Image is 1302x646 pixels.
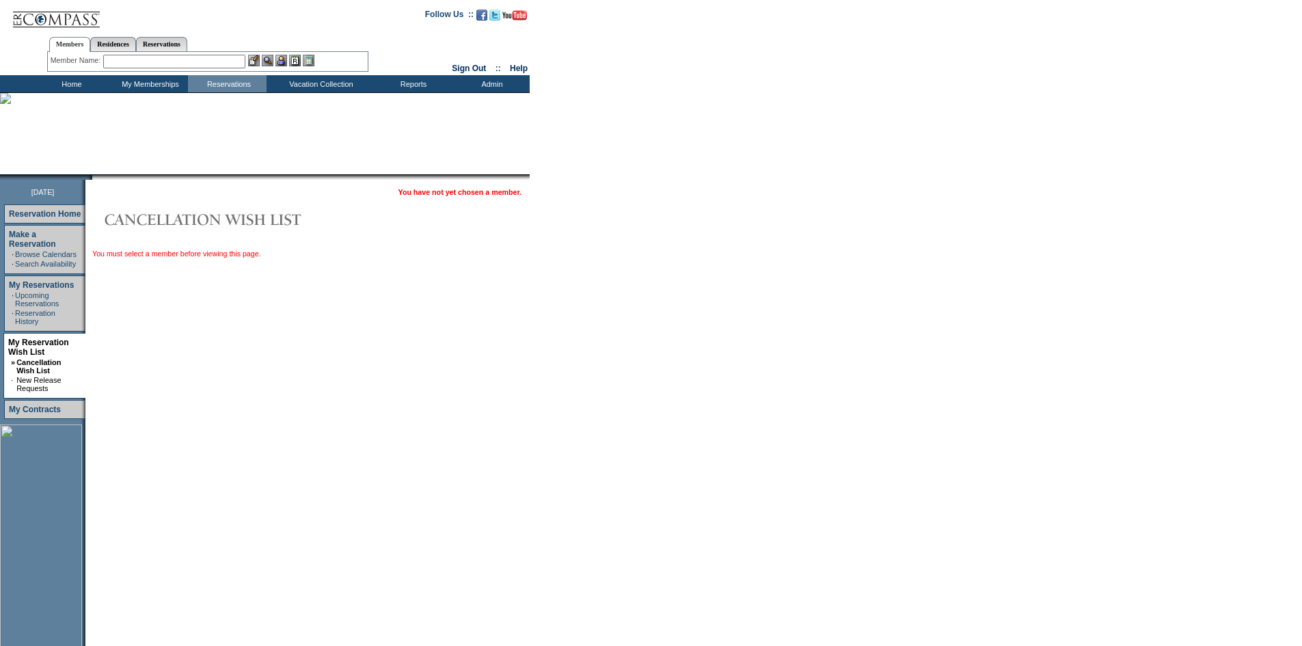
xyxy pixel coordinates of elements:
img: b_edit.gif [248,55,260,66]
td: · [12,309,14,325]
td: Reports [372,75,451,92]
span: You have not yet chosen a member. [398,188,521,196]
a: Residences [90,37,136,51]
a: Sign Out [452,64,486,73]
td: Vacation Collection [267,75,372,92]
img: Cancellation Wish List [92,206,366,233]
img: Reservations [289,55,301,66]
div: Member Name: [51,55,103,66]
a: Help [510,64,528,73]
img: Follow us on Twitter [489,10,500,21]
a: Search Availability [15,260,76,268]
td: Home [31,75,109,92]
a: Members [49,37,91,52]
img: Impersonate [275,55,287,66]
a: Become our fan on Facebook [476,14,487,22]
span: :: [496,64,501,73]
a: My Reservation Wish List [8,338,69,357]
img: b_calculator.gif [303,55,314,66]
td: · [11,376,15,392]
img: Subscribe to our YouTube Channel [502,10,527,21]
td: · [12,260,14,268]
a: Make a Reservation [9,230,56,249]
a: Subscribe to our YouTube Channel [502,14,527,22]
td: · [12,291,14,308]
a: Upcoming Reservations [15,291,59,308]
td: My Memberships [109,75,188,92]
img: promoShadowLeftCorner.gif [87,174,92,180]
a: Follow us on Twitter [489,14,500,22]
a: Reservations [136,37,187,51]
a: My Reservations [9,280,74,290]
a: Reservation Home [9,209,81,219]
img: blank.gif [92,174,94,180]
td: · [12,250,14,258]
div: You must select a member before viewing this page. [92,250,526,258]
td: Reservations [188,75,267,92]
td: Follow Us :: [425,8,474,25]
img: View [262,55,273,66]
a: Cancellation Wish List [16,358,61,375]
b: » [11,358,15,366]
a: Reservation History [15,309,55,325]
a: My Contracts [9,405,61,414]
img: Become our fan on Facebook [476,10,487,21]
a: New Release Requests [16,376,61,392]
a: Browse Calendars [15,250,77,258]
span: [DATE] [31,188,55,196]
td: Admin [451,75,530,92]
